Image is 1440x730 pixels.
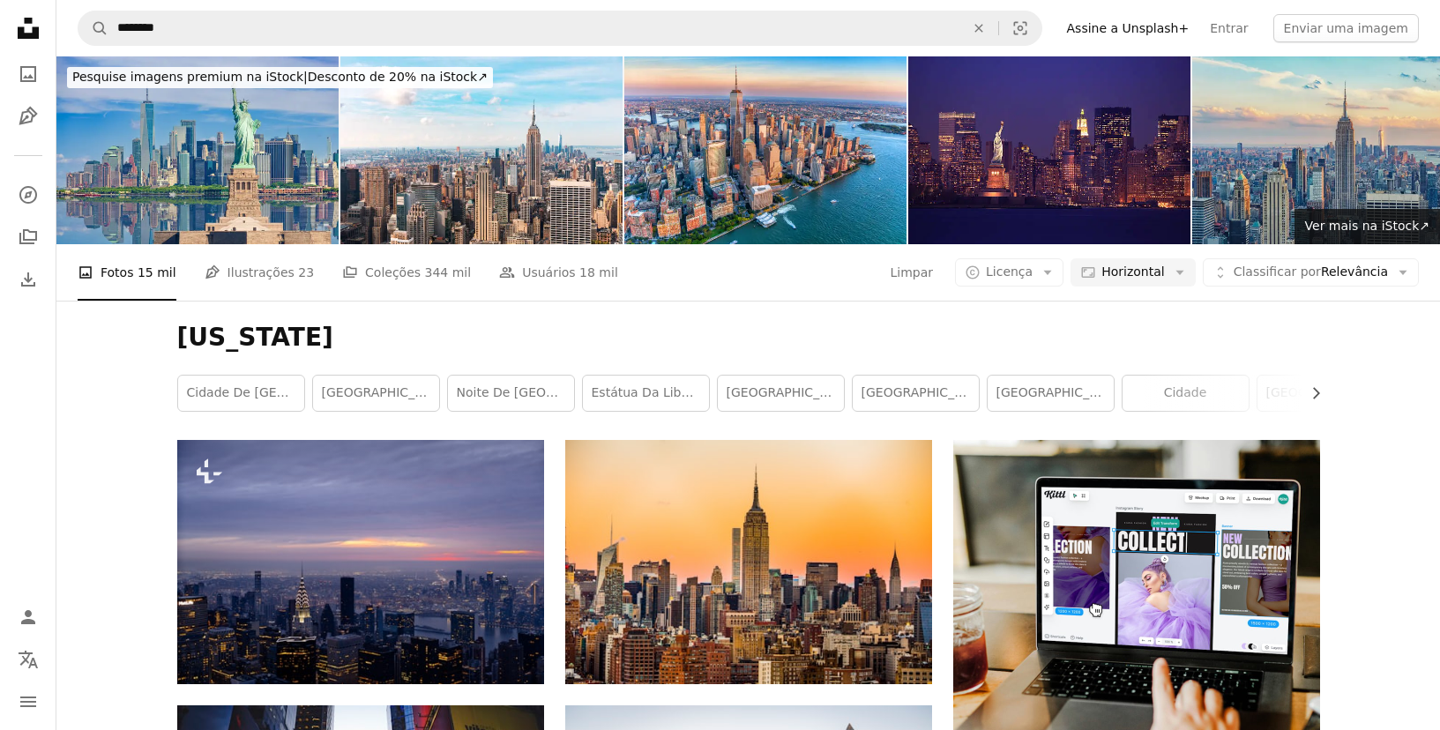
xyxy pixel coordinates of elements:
[425,263,472,282] span: 344 mil
[11,177,46,212] a: Explorar
[11,220,46,255] a: Coleções
[11,600,46,635] a: Entrar / Cadastrar-se
[959,11,998,45] button: Limpar
[78,11,108,45] button: Pesquise na Unsplash
[1300,376,1320,411] button: rolar lista para a direita
[56,56,504,99] a: Pesquise imagens premium na iStock|Desconto de 20% na iStock↗
[986,264,1033,279] span: Licença
[11,99,46,134] a: Ilustrações
[342,244,471,301] a: Coleções 344 mil
[1101,264,1164,281] span: Horizontal
[11,56,46,92] a: Fotos
[1234,264,1321,279] span: Classificar por
[11,262,46,297] a: Histórico de downloads
[955,258,1063,287] button: Licença
[1056,14,1200,42] a: Assine a Unsplash+
[177,322,1320,354] h1: [US_STATE]
[11,684,46,719] button: Menu
[1295,209,1440,244] a: Ver mais na iStock↗
[1257,376,1384,411] a: [GEOGRAPHIC_DATA]
[565,554,932,570] a: foto da paisagem do New York Empire State Building
[499,244,618,301] a: Usuários 18 mil
[340,56,623,244] img: Skyline da cidade de Nova Iorque em um dia ensolarado
[579,263,618,282] span: 18 mil
[999,11,1041,45] button: Pesquisa visual
[298,263,314,282] span: 23
[565,440,932,684] img: foto da paisagem do New York Empire State Building
[11,642,46,677] button: Idioma
[889,258,934,287] button: Limpar
[448,376,574,411] a: Noite de [GEOGRAPHIC_DATA]
[72,70,308,84] span: Pesquise imagens premium na iStock |
[78,11,1042,46] form: Pesquise conteúdo visual em todo o site
[1273,14,1419,42] button: Enviar uma imagem
[56,56,339,244] img: Estátua da Liberdade e Skyline de Nova York com Manhattan Financial District, World Trade Center,...
[313,376,439,411] a: [GEOGRAPHIC_DATA]
[1203,258,1419,287] button: Classificar porRelevância
[1123,376,1249,411] a: cidade
[205,244,314,301] a: Ilustrações 23
[988,376,1114,411] a: [GEOGRAPHIC_DATA]
[1199,14,1258,42] a: Entrar
[177,440,544,684] img: uma vista de uma cidade à noite do topo de um edifício
[908,56,1190,244] img: Horizonte de Nova York
[1071,258,1195,287] button: Horizontal
[853,376,979,411] a: [GEOGRAPHIC_DATA]
[1234,264,1388,281] span: Relevância
[178,376,304,411] a: cidade de [GEOGRAPHIC_DATA]
[583,376,709,411] a: estátua da liberdade
[1305,219,1429,233] span: Ver mais na iStock ↗
[67,67,493,88] div: Desconto de 20% na iStock ↗
[624,56,907,244] img: New York Skyline
[718,376,844,411] a: [GEOGRAPHIC_DATA]
[177,554,544,570] a: uma vista de uma cidade à noite do topo de um edifício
